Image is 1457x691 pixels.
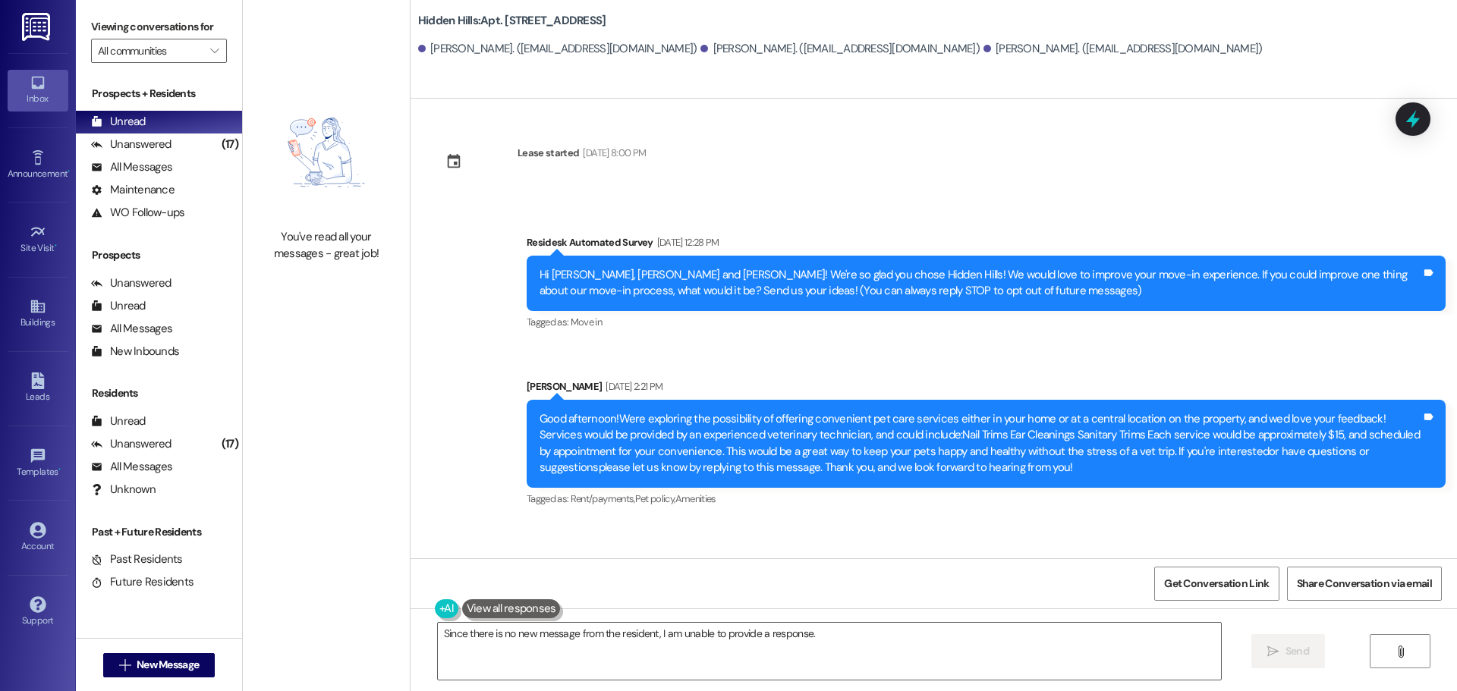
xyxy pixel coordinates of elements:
div: [DATE] 2:21 PM [602,378,662,394]
img: empty-state [260,83,393,221]
div: [PERSON_NAME] [527,378,1446,400]
div: Past + Future Residents [76,524,242,540]
div: Tagged as: [527,311,1446,333]
div: Past Residents [91,551,183,567]
a: Support [8,592,68,633]
div: Unread [91,298,146,314]
span: New Message [137,657,199,673]
div: Good afternoon!Were exploring the possibility of offering convenient pet care services either in ... [540,411,1421,476]
i:  [210,45,219,57]
button: Share Conversation via email [1287,567,1442,601]
div: (17) [218,432,242,456]
i:  [1267,645,1279,658]
div: You've read all your messages - great job! [260,229,393,262]
div: [PERSON_NAME] [527,555,1446,576]
img: ResiDesk Logo [22,13,53,41]
div: Lease started [518,145,580,161]
button: Send [1251,634,1325,668]
div: (17) [218,133,242,156]
div: [DATE] 9:41 AM [602,555,665,571]
label: Viewing conversations for [91,15,227,39]
div: Hi [PERSON_NAME], [PERSON_NAME] and [PERSON_NAME]! We're so glad you chose Hidden Hills! We would... [540,267,1421,300]
span: Get Conversation Link [1164,576,1269,592]
a: Buildings [8,294,68,335]
div: Prospects + Residents [76,86,242,102]
div: [PERSON_NAME]. ([EMAIL_ADDRESS][DOMAIN_NAME]) [983,41,1263,57]
div: New Inbounds [91,344,179,360]
div: All Messages [91,159,172,175]
div: [DATE] 8:00 PM [579,145,646,161]
span: • [68,166,70,177]
div: Maintenance [91,182,175,198]
div: Future Residents [91,574,194,590]
i:  [119,659,131,671]
span: Rent/payments , [571,492,635,505]
span: Pet policy , [635,492,675,505]
div: Unanswered [91,275,172,291]
b: Hidden Hills: Apt. [STREET_ADDRESS] [418,13,606,29]
div: All Messages [91,459,172,475]
div: Unread [91,114,146,130]
div: Unread [91,413,146,429]
span: Move in [571,316,602,328]
div: WO Follow-ups [91,205,184,221]
a: Site Visit • [8,219,68,260]
div: Prospects [76,247,242,263]
button: New Message [103,653,216,677]
div: All Messages [91,321,172,337]
div: [PERSON_NAME]. ([EMAIL_ADDRESS][DOMAIN_NAME]) [700,41,980,57]
div: Unanswered [91,137,172,152]
span: Send [1285,643,1309,659]
button: Get Conversation Link [1154,567,1279,601]
div: Tagged as: [527,488,1446,510]
div: Residesk Automated Survey [527,234,1446,256]
a: Templates • [8,443,68,484]
div: [DATE] 12:28 PM [653,234,719,250]
a: Inbox [8,70,68,111]
span: Share Conversation via email [1297,576,1432,592]
a: Account [8,517,68,558]
div: Unknown [91,482,156,498]
span: Amenities [675,492,716,505]
span: • [55,240,57,251]
input: All communities [98,39,203,63]
i:  [1395,645,1406,658]
div: [PERSON_NAME]. ([EMAIL_ADDRESS][DOMAIN_NAME]) [418,41,697,57]
textarea: Since there is no new message from the resident, I am unable to provide a response. [438,623,1221,680]
div: Unanswered [91,436,172,452]
div: Residents [76,385,242,401]
a: Leads [8,368,68,409]
span: • [58,464,61,475]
